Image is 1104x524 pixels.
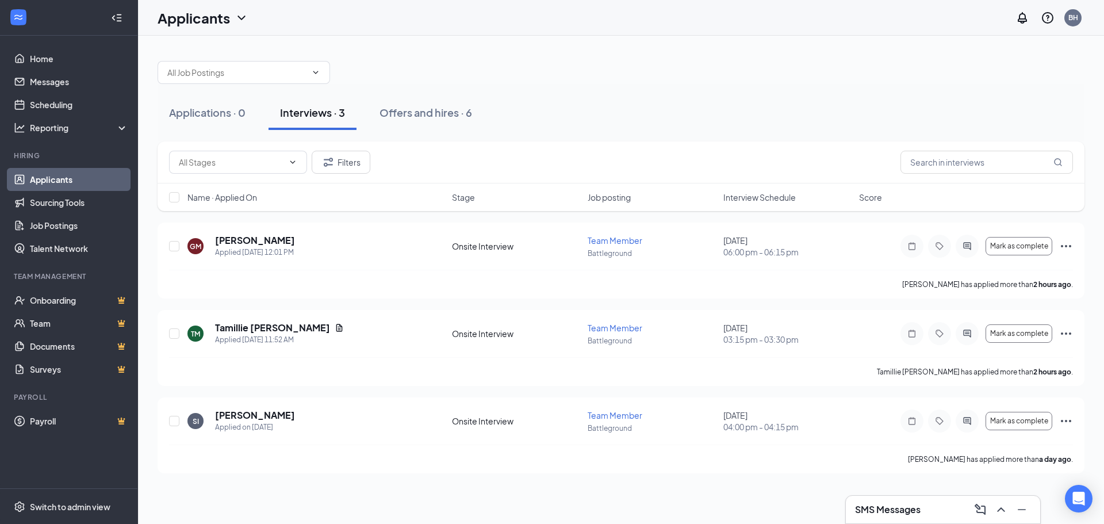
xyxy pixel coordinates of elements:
svg: MagnifyingGlass [1053,158,1063,167]
button: Filter Filters [312,151,370,174]
a: Job Postings [30,214,128,237]
div: Hiring [14,151,126,160]
div: Payroll [14,392,126,402]
b: 2 hours ago [1033,368,1071,376]
div: SI [193,416,199,426]
button: ChevronUp [992,500,1010,519]
div: Team Management [14,271,126,281]
svg: Document [335,323,344,332]
span: Interview Schedule [723,192,796,203]
button: Mark as complete [986,237,1052,255]
h5: [PERSON_NAME] [215,234,295,247]
input: Search in interviews [900,151,1073,174]
svg: Note [905,416,919,426]
h1: Applicants [158,8,230,28]
svg: ComposeMessage [973,503,987,517]
p: Battleground [588,248,716,258]
svg: Note [905,242,919,251]
span: Name · Applied On [187,192,257,203]
svg: Note [905,329,919,338]
svg: Analysis [14,122,25,133]
svg: Notifications [1015,11,1029,25]
span: 04:00 pm - 04:15 pm [723,421,852,433]
svg: Collapse [111,12,122,24]
svg: Tag [933,242,946,251]
a: Messages [30,70,128,93]
input: All Job Postings [167,66,306,79]
p: Battleground [588,336,716,346]
div: Reporting [30,122,129,133]
div: Applications · 0 [169,105,246,120]
div: Interviews · 3 [280,105,345,120]
svg: Minimize [1015,503,1029,517]
span: 03:15 pm - 03:30 pm [723,334,852,345]
a: TeamCrown [30,312,128,335]
svg: WorkstreamLogo [13,12,24,23]
div: Onsite Interview [452,415,581,427]
span: Team Member [588,235,642,246]
span: Score [859,192,882,203]
svg: ChevronDown [311,68,320,77]
a: DocumentsCrown [30,335,128,358]
div: TM [191,329,200,339]
span: Team Member [588,323,642,333]
a: Sourcing Tools [30,191,128,214]
svg: Settings [14,501,25,512]
button: Minimize [1013,500,1031,519]
p: [PERSON_NAME] has applied more than . [908,454,1073,464]
button: Mark as complete [986,324,1052,343]
svg: ChevronDown [235,11,248,25]
button: ComposeMessage [971,500,990,519]
span: 06:00 pm - 06:15 pm [723,246,852,258]
svg: Tag [933,416,946,426]
a: Applicants [30,168,128,191]
p: Tamillie [PERSON_NAME] has applied more than . [877,367,1073,377]
a: Home [30,47,128,70]
svg: ActiveChat [960,416,974,426]
div: [DATE] [723,410,852,433]
svg: ChevronUp [994,503,1008,517]
div: BH [1068,13,1078,22]
svg: QuestionInfo [1041,11,1055,25]
span: Stage [452,192,475,203]
p: [PERSON_NAME] has applied more than . [902,280,1073,289]
svg: ActiveChat [960,242,974,251]
a: PayrollCrown [30,410,128,433]
div: Applied [DATE] 11:52 AM [215,334,344,346]
b: 2 hours ago [1033,280,1071,289]
div: Switch to admin view [30,501,110,512]
svg: Filter [321,155,335,169]
b: a day ago [1039,455,1071,464]
span: Mark as complete [990,330,1048,338]
svg: ChevronDown [288,158,297,167]
h5: [PERSON_NAME] [215,409,295,422]
span: Mark as complete [990,242,1048,250]
button: Mark as complete [986,412,1052,430]
svg: ActiveChat [960,329,974,338]
a: Talent Network [30,237,128,260]
div: Onsite Interview [452,328,581,339]
div: Applied [DATE] 12:01 PM [215,247,295,258]
p: Battleground [588,423,716,433]
h5: Tamillie [PERSON_NAME] [215,322,330,334]
span: Job posting [588,192,631,203]
svg: Tag [933,329,946,338]
a: OnboardingCrown [30,289,128,312]
div: [DATE] [723,235,852,258]
a: SurveysCrown [30,358,128,381]
svg: Ellipses [1059,239,1073,253]
div: Open Intercom Messenger [1065,485,1092,512]
h3: SMS Messages [855,503,921,516]
div: Offers and hires · 6 [379,105,472,120]
svg: Ellipses [1059,327,1073,341]
div: Applied on [DATE] [215,422,295,433]
div: GM [190,242,201,251]
span: Team Member [588,410,642,420]
span: Mark as complete [990,417,1048,425]
div: Onsite Interview [452,240,581,252]
a: Scheduling [30,93,128,116]
svg: Ellipses [1059,414,1073,428]
div: [DATE] [723,322,852,345]
input: All Stages [179,156,283,169]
